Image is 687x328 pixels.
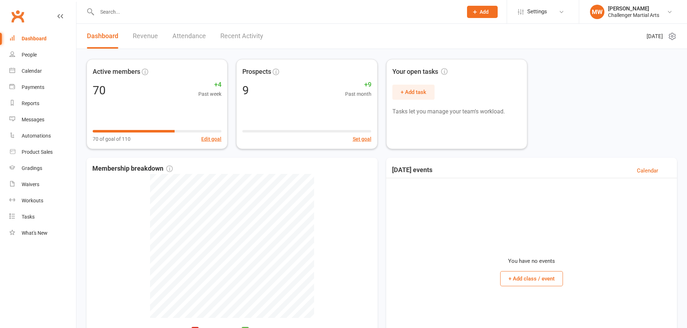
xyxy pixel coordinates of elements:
[22,214,35,220] div: Tasks
[608,5,659,12] div: [PERSON_NAME]
[172,24,206,49] a: Attendance
[22,133,51,139] div: Automations
[467,6,498,18] button: Add
[508,257,555,265] p: You have no events
[392,85,435,100] button: + Add task
[9,31,76,47] a: Dashboard
[9,112,76,128] a: Messages
[480,9,489,15] span: Add
[9,193,76,209] a: Workouts
[22,68,42,74] div: Calendar
[22,149,53,155] div: Product Sales
[93,135,131,143] span: 70 of goal of 110
[345,80,371,90] span: +9
[133,24,158,49] a: Revenue
[608,12,659,18] div: Challenger Martial Arts
[22,84,44,90] div: Payments
[220,24,263,49] a: Recent Activity
[22,181,39,187] div: Waivers
[95,7,458,17] input: Search...
[353,135,371,143] button: Set goal
[22,36,47,41] div: Dashboard
[198,80,221,90] span: +4
[9,144,76,160] a: Product Sales
[9,209,76,225] a: Tasks
[22,198,43,203] div: Workouts
[93,85,106,96] div: 70
[647,32,663,41] span: [DATE]
[22,100,39,106] div: Reports
[392,67,448,77] span: Your open tasks
[9,79,76,95] a: Payments
[590,5,604,19] div: MW
[242,67,271,77] span: Prospects
[22,230,48,236] div: What's New
[392,166,432,175] h3: [DATE] events
[22,117,44,122] div: Messages
[9,47,76,63] a: People
[22,165,42,171] div: Gradings
[93,67,140,77] span: Active members
[9,176,76,193] a: Waivers
[9,225,76,241] a: What's New
[9,95,76,112] a: Reports
[500,271,563,286] button: + Add class / event
[198,90,221,98] span: Past week
[92,163,173,174] span: Membership breakdown
[345,90,371,98] span: Past month
[637,166,658,175] a: Calendar
[392,107,521,116] p: Tasks let you manage your team's workload.
[9,160,76,176] a: Gradings
[242,85,249,96] div: 9
[22,52,37,58] div: People
[527,4,547,20] span: Settings
[9,7,27,25] a: Clubworx
[9,128,76,144] a: Automations
[9,63,76,79] a: Calendar
[201,135,221,143] button: Edit goal
[87,24,118,49] a: Dashboard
